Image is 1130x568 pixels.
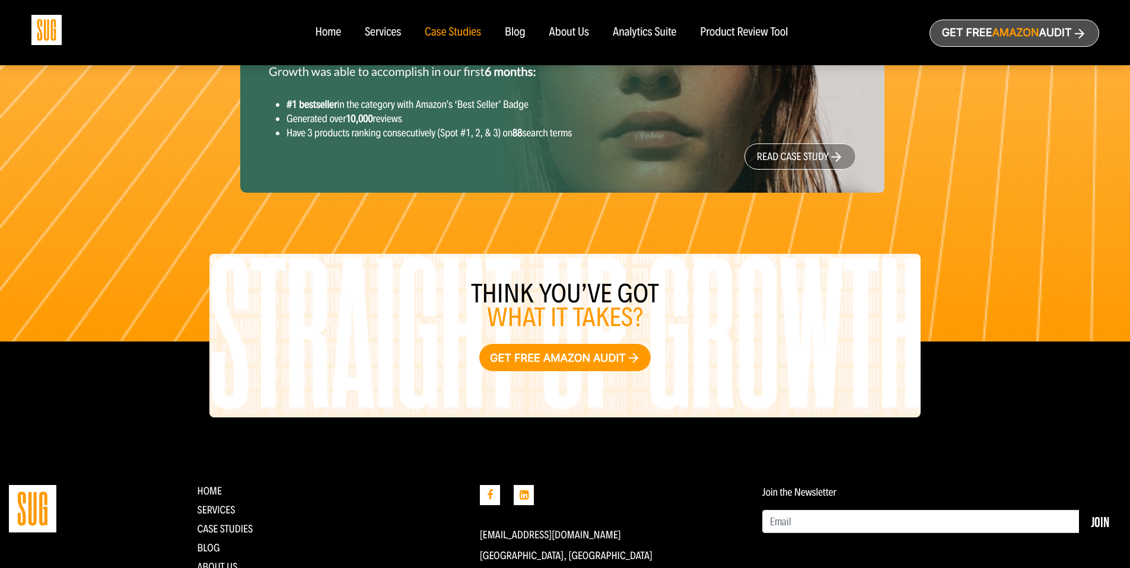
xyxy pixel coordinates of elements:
[9,485,56,532] img: Straight Up Growth
[479,344,651,371] a: Get free Amazon audit
[992,27,1039,39] span: Amazon
[505,26,526,39] a: Blog
[287,98,337,111] strong: #1 bestseller
[613,26,676,39] a: Analytics Suite
[487,302,643,333] span: what it takes?
[197,484,222,497] a: Home
[700,26,788,39] a: Product Review Tool
[762,486,836,498] label: Join the Newsletter
[197,522,253,535] a: CASE STUDIES
[485,65,536,79] strong: 6 months:
[513,126,522,139] strong: 88
[346,112,373,125] strong: 10,000
[744,143,856,170] a: read case study
[365,26,401,39] a: Services
[480,528,621,541] a: [EMAIL_ADDRESS][DOMAIN_NAME]
[930,20,1099,47] a: Get freeAmazonAudit
[425,26,481,39] a: Case Studies
[209,282,921,330] h3: Think you’ve got
[315,26,340,39] a: Home
[480,550,744,561] p: [GEOGRAPHIC_DATA], [GEOGRAPHIC_DATA]
[287,126,654,140] li: Have 3 products ranking consecutively (Spot #1, 2, & 3) on search terms
[762,510,1080,534] input: Email
[1079,510,1121,534] button: Join
[287,97,654,111] li: in the category with Amazon’s ‘Best Seller’ Badge
[287,111,654,126] li: Generated over reviews
[197,503,235,516] a: Services
[549,26,590,39] a: About Us
[197,541,219,554] a: Blog
[31,15,62,45] img: Sug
